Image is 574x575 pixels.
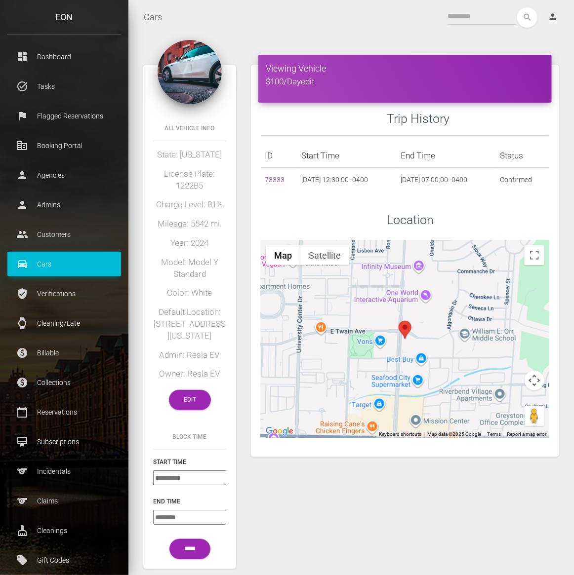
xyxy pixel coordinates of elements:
h5: Year: 2024 [153,237,226,249]
p: Flagged Reservations [15,109,114,123]
p: Cleaning/Late [15,316,114,331]
p: Agencies [15,168,114,183]
td: Confirmed [496,168,549,192]
h5: Default Location: [STREET_ADDRESS][US_STATE] [153,307,226,342]
a: Open this area in Google Maps (opens a new window) [263,425,296,438]
h6: End Time [153,497,226,506]
h5: Model: Model Y Standard [153,257,226,280]
p: Subscriptions [15,434,114,449]
img: 168.jpg [158,40,222,104]
button: Show street map [266,245,300,265]
th: Start Time [297,144,397,168]
a: sports Incidentals [7,459,121,484]
th: End Time [397,144,496,168]
th: ID [261,144,297,168]
button: search [517,7,537,28]
a: task_alt Tasks [7,74,121,99]
p: Reservations [15,405,114,420]
a: flag Flagged Reservations [7,104,121,128]
h5: State: [US_STATE] [153,149,226,161]
p: Incidentals [15,464,114,479]
i: person [548,12,558,22]
span: Map data ©2025 Google [427,431,481,437]
a: person Admins [7,192,121,217]
a: Cars [144,5,162,30]
p: Cars [15,257,114,271]
a: cleaning_services Cleanings [7,518,121,543]
a: drive_eta Cars [7,252,121,276]
button: Map camera controls [525,371,544,390]
h5: Owner: Resla EV [153,368,226,380]
p: Claims [15,494,114,508]
a: paid Collections [7,370,121,395]
th: Status [496,144,549,168]
p: Gift Codes [15,553,114,568]
a: person Agencies [7,163,121,188]
p: Tasks [15,79,114,94]
img: Google [263,425,296,438]
p: Verifications [15,286,114,301]
td: [DATE] 12:30:00 -0400 [297,168,397,192]
h6: Block Time [153,432,226,441]
a: card_membership Subscriptions [7,429,121,454]
a: Report a map error [507,431,546,437]
h5: License Plate: 1222B5 [153,168,226,192]
h4: Viewing Vehicle [266,62,544,75]
h5: Admin: Resla EV [153,349,226,361]
a: edit [301,77,314,86]
button: Drag Pegman onto the map to open Street View [525,406,544,426]
a: sports Claims [7,489,121,513]
p: Billable [15,345,114,360]
a: calendar_today Reservations [7,400,121,424]
p: Admins [15,197,114,212]
a: watch Cleaning/Late [7,311,121,336]
p: Booking Portal [15,138,114,153]
a: local_offer Gift Codes [7,548,121,573]
h6: Start Time [153,458,226,466]
h6: All Vehicle Info [153,124,226,133]
td: [DATE] 07:00:00 -0400 [397,168,496,192]
h3: Trip History [387,110,549,127]
button: Toggle fullscreen view [525,245,544,265]
p: Dashboard [15,49,114,64]
a: verified_user Verifications [7,281,121,306]
button: Keyboard shortcuts [379,431,421,438]
h5: Charge Level: 81% [153,199,226,211]
a: Edit [169,390,211,410]
button: Show satellite imagery [300,245,349,265]
p: Customers [15,227,114,242]
h5: $100/Day [266,76,544,88]
a: dashboard Dashboard [7,44,121,69]
h3: Location [387,211,549,229]
p: Collections [15,375,114,390]
a: person [540,7,567,27]
h5: Color: White [153,287,226,299]
a: people Customers [7,222,121,247]
p: Cleanings [15,523,114,538]
a: paid Billable [7,341,121,365]
h5: Mileage: 5542 mi. [153,218,226,230]
a: 73333 [265,176,285,184]
a: Terms (opens in new tab) [487,431,501,437]
a: corporate_fare Booking Portal [7,133,121,158]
